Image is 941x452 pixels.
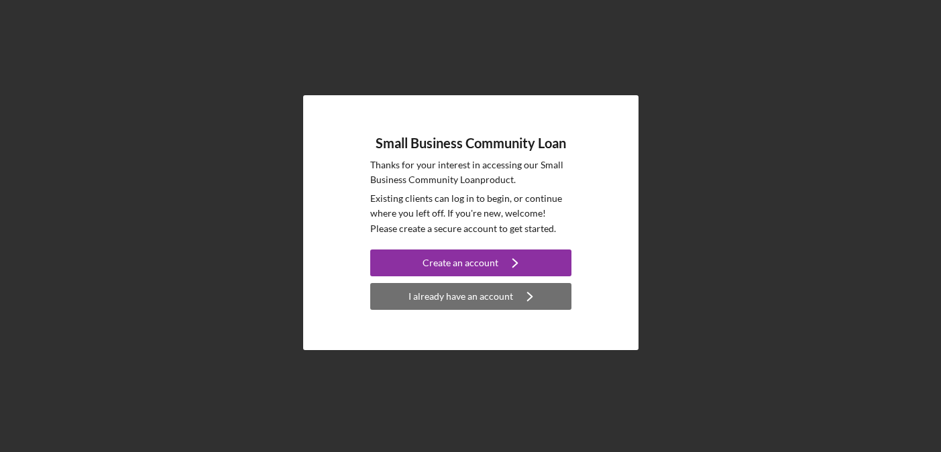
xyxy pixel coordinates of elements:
div: Create an account [423,249,498,276]
h4: Small Business Community Loan [376,135,566,151]
button: I already have an account [370,283,571,310]
p: Thanks for your interest in accessing our Small Business Community Loan product. [370,158,571,188]
div: I already have an account [408,283,513,310]
p: Existing clients can log in to begin, or continue where you left off. If you're new, welcome! Ple... [370,191,571,236]
a: Create an account [370,249,571,280]
button: Create an account [370,249,571,276]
